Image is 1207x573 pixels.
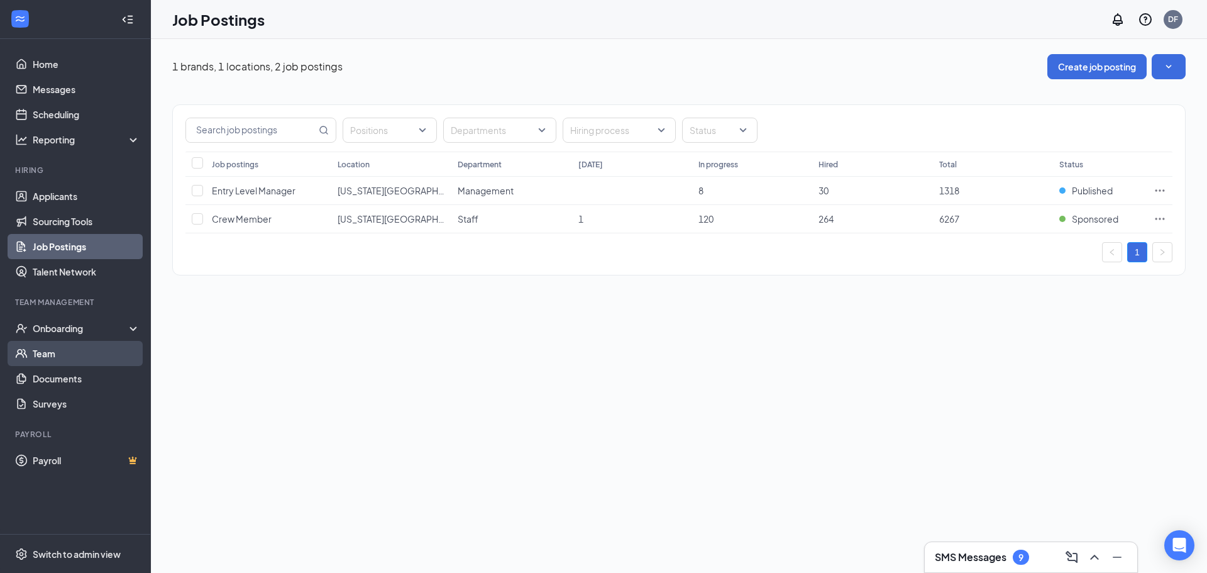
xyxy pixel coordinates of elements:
[1110,12,1125,27] svg: Notifications
[33,259,140,284] a: Talent Network
[172,9,265,30] h1: Job Postings
[1159,248,1166,256] span: right
[319,125,329,135] svg: MagnifyingGlass
[1084,547,1105,567] button: ChevronUp
[458,159,502,170] div: Department
[1047,54,1147,79] button: Create job posting
[1168,14,1178,25] div: DF
[14,13,26,25] svg: WorkstreamLogo
[1072,184,1113,197] span: Published
[1154,213,1166,225] svg: Ellipses
[1072,213,1118,225] span: Sponsored
[172,60,343,74] p: 1 brands, 1 locations, 2 job postings
[15,165,138,175] div: Hiring
[698,185,703,196] span: 8
[212,185,295,196] span: Entry Level Manager
[692,152,812,177] th: In progress
[33,234,140,259] a: Job Postings
[33,102,140,127] a: Scheduling
[33,133,141,146] div: Reporting
[1127,242,1147,262] li: 1
[1162,60,1175,73] svg: SmallChevronDown
[33,366,140,391] a: Documents
[1053,152,1147,177] th: Status
[15,548,28,560] svg: Settings
[1164,530,1194,560] div: Open Intercom Messenger
[186,118,316,142] input: Search job postings
[338,159,370,170] div: Location
[1152,242,1172,262] li: Next Page
[121,13,134,26] svg: Collapse
[1064,550,1079,565] svg: ComposeMessage
[935,550,1006,564] h3: SMS Messages
[1102,242,1122,262] button: left
[939,185,959,196] span: 1318
[33,341,140,366] a: Team
[458,185,514,196] span: Management
[812,152,932,177] th: Hired
[578,213,583,225] span: 1
[1018,552,1023,563] div: 9
[212,213,272,225] span: Crew Member
[1110,550,1125,565] svg: Minimize
[33,52,140,77] a: Home
[212,159,258,170] div: Job postings
[33,184,140,209] a: Applicants
[698,213,714,225] span: 120
[458,213,478,225] span: Staff
[818,185,829,196] span: 30
[33,448,140,473] a: PayrollCrown
[933,152,1053,177] th: Total
[331,177,451,205] td: Kansas City, KS - Prairie Crossing
[1152,242,1172,262] button: right
[451,205,571,233] td: Staff
[338,185,670,196] span: [US_STATE][GEOGRAPHIC_DATA], [GEOGRAPHIC_DATA] - [GEOGRAPHIC_DATA]
[15,133,28,146] svg: Analysis
[33,77,140,102] a: Messages
[818,213,834,225] span: 264
[15,322,28,335] svg: UserCheck
[15,297,138,308] div: Team Management
[1087,550,1102,565] svg: ChevronUp
[15,429,138,440] div: Payroll
[1138,12,1153,27] svg: QuestionInfo
[1108,248,1116,256] span: left
[939,213,959,225] span: 6267
[33,209,140,234] a: Sourcing Tools
[1154,184,1166,197] svg: Ellipses
[451,177,571,205] td: Management
[1152,54,1186,79] button: SmallChevronDown
[1062,547,1082,567] button: ComposeMessage
[33,548,121,560] div: Switch to admin view
[331,205,451,233] td: Kansas City, KS - Prairie Crossing
[1102,242,1122,262] li: Previous Page
[1107,547,1127,567] button: Minimize
[572,152,692,177] th: [DATE]
[33,322,130,335] div: Onboarding
[338,213,670,225] span: [US_STATE][GEOGRAPHIC_DATA], [GEOGRAPHIC_DATA] - [GEOGRAPHIC_DATA]
[1128,243,1147,262] a: 1
[33,391,140,416] a: Surveys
